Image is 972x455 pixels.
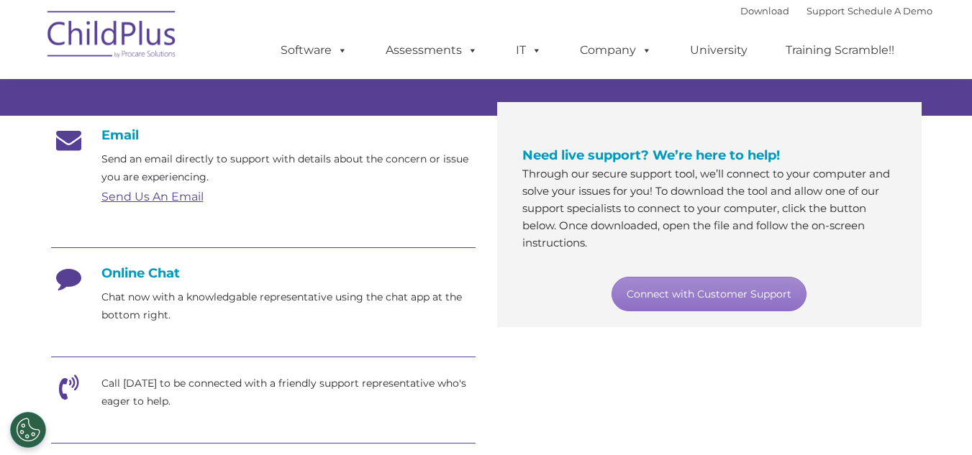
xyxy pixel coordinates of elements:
[101,190,204,203] a: Send Us An Email
[740,5,789,17] a: Download
[771,36,909,65] a: Training Scramble!!
[676,36,762,65] a: University
[848,5,932,17] a: Schedule A Demo
[612,277,807,311] a: Connect with Customer Support
[101,288,476,324] p: Chat now with a knowledgable representative using the chat app at the bottom right.
[807,5,845,17] a: Support
[40,1,184,73] img: ChildPlus by Procare Solutions
[266,36,362,65] a: Software
[101,374,476,410] p: Call [DATE] to be connected with a friendly support representative who's eager to help.
[740,5,932,17] font: |
[101,150,476,186] p: Send an email directly to support with details about the concern or issue you are experiencing.
[51,127,476,143] h4: Email
[51,265,476,281] h4: Online Chat
[566,36,666,65] a: Company
[522,147,780,163] span: Need live support? We’re here to help!
[10,412,46,448] button: Cookies Settings
[522,165,896,252] p: Through our secure support tool, we’ll connect to your computer and solve your issues for you! To...
[371,36,492,65] a: Assessments
[501,36,556,65] a: IT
